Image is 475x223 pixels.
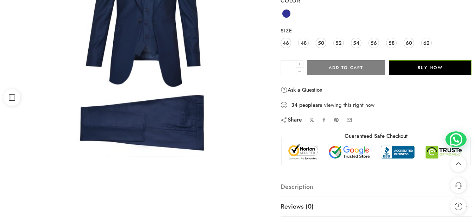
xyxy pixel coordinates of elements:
span: 60 [406,38,412,48]
div: are viewing this right now [281,101,471,109]
a: 50 [316,38,326,48]
input: Product quantity [281,60,296,75]
a: Ask a Question [281,86,322,94]
a: 58 [386,38,397,48]
div: Share [281,116,302,124]
a: Description [281,177,471,197]
a: 56 [368,38,379,48]
strong: people [299,101,315,109]
span: 62 [423,38,430,48]
img: Trust [287,143,465,161]
span: 56 [371,38,377,48]
a: 54 [351,38,361,48]
a: Share on X [309,117,314,123]
a: 62 [421,38,432,48]
a: Share on Facebook [321,117,327,123]
span: 52 [335,38,342,48]
a: 48 [298,38,309,48]
a: 46 [281,38,291,48]
span: 50 [318,38,324,48]
a: 52 [333,38,344,48]
label: Size [281,27,471,34]
span: 54 [353,38,359,48]
button: Add to cart [307,60,385,75]
legend: Guaranteed Safe Checkout [341,132,411,140]
a: 60 [404,38,414,48]
a: Reviews (0) [281,197,471,217]
span: 46 [283,38,289,48]
span: 58 [389,38,394,48]
a: Email to your friends [346,117,352,123]
span: 48 [301,38,307,48]
strong: 34 [291,101,297,109]
button: Buy Now [389,60,471,75]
